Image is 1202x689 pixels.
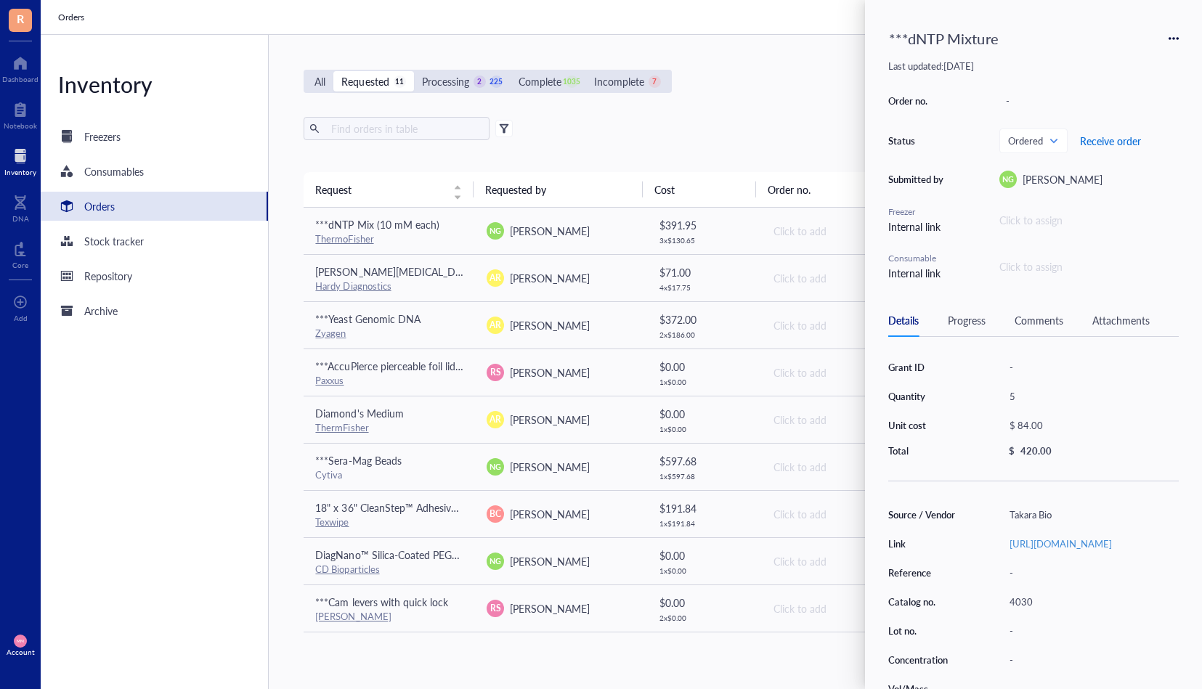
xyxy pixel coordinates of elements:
[888,134,946,147] div: Status
[41,192,268,221] a: Orders
[7,648,35,656] div: Account
[315,359,474,373] span: ***AccuPierce pierceable foil lidding
[643,172,756,207] th: Cost
[594,73,644,89] div: Incomplete
[659,330,749,339] div: 2 x $ 186.00
[315,232,373,245] a: ThermoFisher
[888,444,962,457] div: Total
[315,326,346,340] a: Zyagen
[888,173,946,186] div: Submitted by
[659,453,749,469] div: $ 597.68
[760,537,932,584] td: Click to add
[760,443,932,490] td: Click to add
[315,217,439,232] span: ***dNTP Mix (10 mM each)
[17,9,24,28] span: R
[1003,415,1173,436] div: $ 84.00
[315,515,349,529] a: Texwipe
[84,198,115,214] div: Orders
[760,348,932,396] td: Click to add
[1003,357,1179,378] div: -
[773,412,920,428] div: Click to add
[888,94,946,107] div: Order no.
[490,461,501,473] span: NG
[773,270,920,286] div: Click to add
[659,500,749,516] div: $ 191.84
[659,472,749,481] div: 1 x $ 597.68
[888,595,962,608] div: Catalog no.
[1080,135,1141,147] span: Receive order
[474,76,486,88] div: 2
[760,254,932,301] td: Click to add
[773,459,920,475] div: Click to add
[760,396,932,443] td: Click to add
[888,60,1179,73] div: Last updated: [DATE]
[659,359,749,375] div: $ 0.00
[659,283,749,292] div: 4 x $ 17.75
[490,319,501,332] span: AR
[659,217,749,233] div: $ 391.95
[84,233,144,249] div: Stock tracker
[490,602,501,615] span: RS
[659,595,749,611] div: $ 0.00
[474,172,643,207] th: Requested by
[1003,505,1179,525] div: Takara Bio
[659,566,749,575] div: 1 x $ 0.00
[490,555,501,567] span: NG
[888,265,946,281] div: Internal link
[888,508,962,521] div: Source / Vendor
[315,468,463,481] div: Cytiva
[1092,312,1150,328] div: Attachments
[948,312,986,328] div: Progress
[659,613,749,622] div: 2 x $ 0.00
[41,157,268,186] a: Consumables
[1008,134,1056,147] span: Ordered
[17,639,23,643] span: MM
[341,73,389,89] div: Requested
[510,412,590,427] span: [PERSON_NAME]
[304,172,473,207] th: Request
[41,296,268,325] a: Archive
[84,268,132,284] div: Repository
[510,271,590,285] span: [PERSON_NAME]
[422,73,469,89] div: Processing
[773,223,920,239] div: Click to add
[490,366,501,379] span: RS
[999,91,1179,111] div: -
[773,600,920,616] div: Click to add
[659,425,749,433] div: 1 x $ 0.00
[659,311,749,327] div: $ 372.00
[12,261,28,269] div: Core
[510,224,590,238] span: [PERSON_NAME]
[41,70,268,99] div: Inventory
[490,272,501,285] span: AR
[1002,174,1014,185] span: NG
[41,261,268,290] a: Repository
[1003,563,1179,583] div: -
[888,252,946,265] div: Consumable
[315,373,344,387] a: Paxxus
[773,364,920,380] div: Click to add
[1003,386,1179,407] div: 5
[315,500,569,515] span: 18" x 36" CleanStep™ Adhesive Mat, Blue AMA183681B
[12,214,29,223] div: DNA
[519,73,561,89] div: Complete
[659,406,749,422] div: $ 0.00
[314,73,325,89] div: All
[58,10,87,25] a: Orders
[315,562,379,576] a: CD Bioparticles
[659,519,749,528] div: 1 x $ 191.84
[4,121,37,130] div: Notebook
[888,653,962,666] div: Concentration
[1020,444,1052,457] div: 420.00
[888,566,962,579] div: Reference
[888,205,946,219] div: Freezer
[888,219,946,235] div: Internal link
[1003,592,1179,612] div: 4030
[773,506,920,522] div: Click to add
[12,237,28,269] a: Core
[888,361,962,374] div: Grant ID
[659,264,749,280] div: $ 71.00
[760,632,932,679] td: Click to add
[888,624,962,637] div: Lot no.
[1010,537,1112,550] a: [URL][DOMAIN_NAME]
